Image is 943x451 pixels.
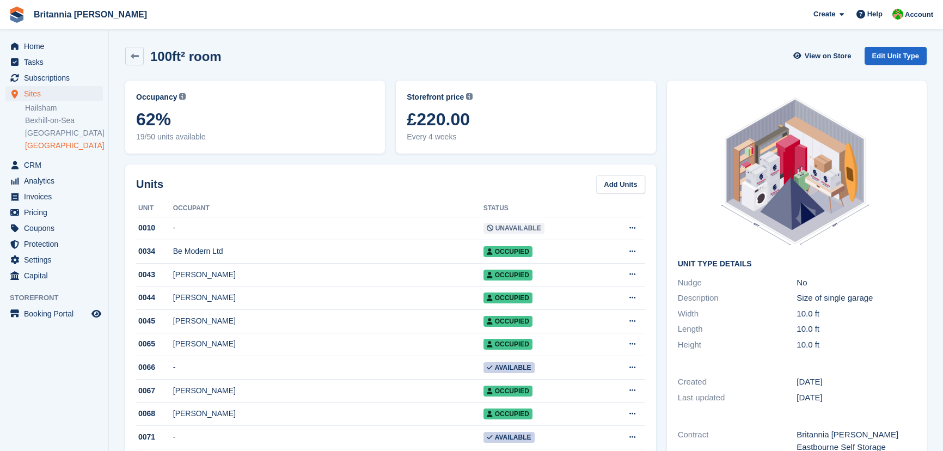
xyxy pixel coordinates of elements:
div: 0034 [136,246,173,257]
a: menu [5,205,103,220]
span: Occupied [483,386,532,397]
span: Storefront [10,292,108,303]
a: menu [5,54,103,70]
a: menu [5,39,103,54]
div: [PERSON_NAME] [173,315,483,327]
span: Available [483,362,535,373]
span: Tasks [24,54,89,70]
div: Last updated [678,392,797,404]
a: Bexhill-on-Sea [25,115,103,126]
span: Coupons [24,221,89,236]
span: Invoices [24,189,89,204]
span: Subscriptions [24,70,89,86]
span: Occupancy [136,92,177,103]
a: menu [5,221,103,236]
a: menu [5,306,103,321]
div: 0044 [136,292,173,303]
td: - [173,217,483,240]
span: CRM [24,157,89,173]
div: 10.0 ft [797,323,916,336]
div: Nudge [678,277,797,289]
div: [DATE] [797,376,916,388]
a: View on Store [792,47,856,65]
div: 0065 [136,338,173,350]
img: stora-icon-8386f47178a22dfd0bd8f6a31ec36ba5ce8667c1dd55bd0f319d3a0aa187defe.svg [9,7,25,23]
span: Help [867,9,883,20]
a: menu [5,236,103,252]
a: menu [5,252,103,267]
div: 0071 [136,431,173,443]
a: menu [5,189,103,204]
span: Available [483,432,535,443]
div: Created [678,376,797,388]
div: Be Modern Ltd [173,246,483,257]
div: 0045 [136,315,173,327]
div: 0068 [136,408,173,419]
div: Width [678,308,797,320]
span: Account [905,9,933,20]
th: Occupant [173,200,483,217]
span: Every 4 weeks [407,131,645,143]
a: menu [5,157,103,173]
a: Add Units [596,175,645,193]
h2: Units [136,176,163,192]
td: - [173,426,483,449]
span: Occupied [483,292,532,303]
a: Preview store [90,307,103,320]
img: 100FT.png [715,92,878,251]
h2: 100ft² room [150,49,222,64]
div: 0067 [136,385,173,397]
span: Unavailable [483,223,544,234]
div: 10.0 ft [797,308,916,320]
span: Occupied [483,339,532,350]
div: Height [678,339,797,351]
span: View on Store [805,51,852,62]
a: Edit Unit Type [865,47,927,65]
img: icon-info-grey-7440780725fd019a000dd9b08b2336e03edf1995a4989e88bcd33f0948082b44.svg [466,93,473,100]
td: - [173,356,483,380]
th: Unit [136,200,173,217]
a: [GEOGRAPHIC_DATA] [25,128,103,138]
span: Sites [24,86,89,101]
span: Settings [24,252,89,267]
div: Description [678,292,797,304]
a: menu [5,173,103,188]
div: Length [678,323,797,336]
span: 19/50 units available [136,131,374,143]
a: [GEOGRAPHIC_DATA] [25,141,103,151]
div: No [797,277,916,289]
span: Occupied [483,316,532,327]
span: £220.00 [407,109,645,129]
a: Hailsham [25,103,103,113]
a: Britannia [PERSON_NAME] [29,5,151,23]
div: [DATE] [797,392,916,404]
span: Occupied [483,270,532,281]
span: Booking Portal [24,306,89,321]
span: 62% [136,109,374,129]
a: menu [5,268,103,283]
div: Size of single garage [797,292,916,304]
div: [PERSON_NAME] [173,269,483,281]
a: menu [5,86,103,101]
div: 0010 [136,222,173,234]
h2: Unit Type details [678,260,916,269]
span: Capital [24,268,89,283]
span: Create [813,9,835,20]
span: Protection [24,236,89,252]
div: [PERSON_NAME] [173,408,483,419]
span: Home [24,39,89,54]
div: [PERSON_NAME] [173,385,483,397]
img: icon-info-grey-7440780725fd019a000dd9b08b2336e03edf1995a4989e88bcd33f0948082b44.svg [179,93,186,100]
img: Wendy Thorp [892,9,903,20]
span: Pricing [24,205,89,220]
div: [PERSON_NAME] [173,338,483,350]
div: 10.0 ft [797,339,916,351]
span: Occupied [483,409,532,419]
div: [PERSON_NAME] [173,292,483,303]
div: 0066 [136,362,173,373]
a: menu [5,70,103,86]
span: Analytics [24,173,89,188]
span: Occupied [483,246,532,257]
div: 0043 [136,269,173,281]
th: Status [483,200,601,217]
